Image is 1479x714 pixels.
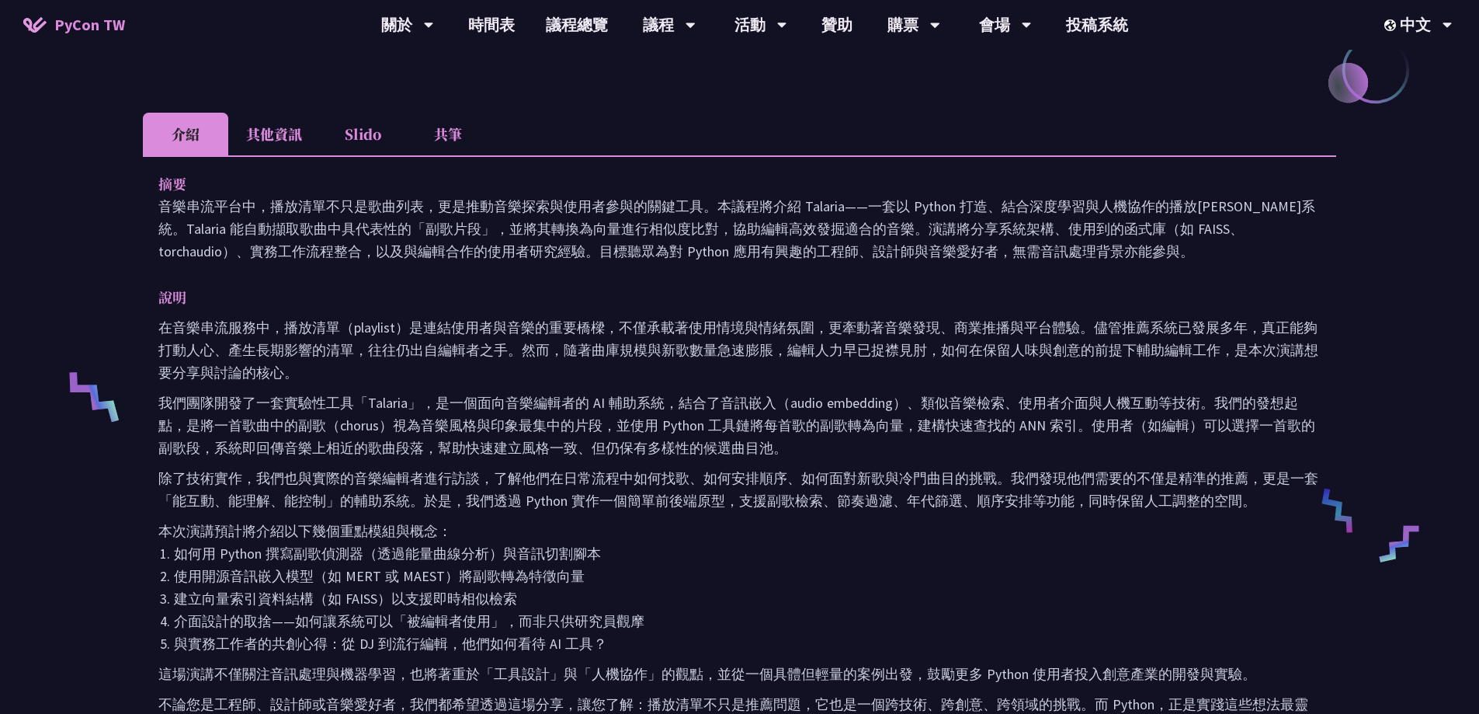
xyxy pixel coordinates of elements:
li: 與實務工作者的共創心得：從 DJ 到流行編輯，他們如何看待 AI 工具？ [174,632,1321,655]
li: 建立向量索引資料結構（如 FAISS）以支援即時相似檢索 [174,587,1321,610]
p: 除了技術實作，我們也與實際的音樂編輯者進行訪談，了解他們在日常流程中如何找歌、如何安排順序、如何面對新歌與冷門曲目的挑戰。我們發現他們需要的不僅是精準的推薦，更是一套「能互動、能理解、能控制」的... [158,467,1321,512]
li: 共筆 [405,113,491,155]
li: 其他資訊 [228,113,320,155]
p: 這場演講不僅關注音訊處理與機器學習，也將著重於「工具設計」與「人機協作」的觀點，並從一個具體但輕量的案例出發，鼓勵更多 Python 使用者投入創意產業的開發與實驗。 [158,663,1321,685]
li: 介紹 [143,113,228,155]
p: 音樂串流平台中，播放清單不只是歌曲列表，更是推動音樂探索與使用者參與的關鍵工具。本議程將介紹 Talaria——一套以 Python 打造、結合深度學習與人機協作的播放[PERSON_NAME]... [158,195,1321,263]
li: 介面設計的取捨——如何讓系統可以「被編輯者使用」，而非只供研究員觀摩 [174,610,1321,632]
img: Home icon of PyCon TW 2025 [23,17,47,33]
p: 我們團隊開發了一套實驗性工具「Talaria」，是一個面向音樂編輯者的 AI 輔助系統，結合了音訊嵌入（audio embedding）、類似音樂檢索、使用者介面與人機互動等技術。我們的發想起點... [158,392,1321,459]
a: PyCon TW [8,5,141,44]
p: 本次演講預計將介紹以下幾個重點模組與概念： [158,520,1321,542]
p: 說明 [158,286,1290,308]
p: 摘要 [158,172,1290,195]
img: Locale Icon [1384,19,1400,31]
p: 在音樂串流服務中，播放清單（playlist）是連結使用者與音樂的重要橋樑，不僅承載著使用情境與情緒氛圍，更牽動著音樂發現、商業推播與平台體驗。儘管推薦系統已發展多年，真正能夠打動人心、產生長期... [158,316,1321,384]
li: Slido [320,113,405,155]
li: 如何用 Python 撰寫副歌偵測器（透過能量曲線分析）與音訊切割腳本 [174,542,1321,565]
span: PyCon TW [54,13,125,37]
li: 使用開源音訊嵌入模型（如 MERT 或 MAEST）將副歌轉為特徵向量 [174,565,1321,587]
